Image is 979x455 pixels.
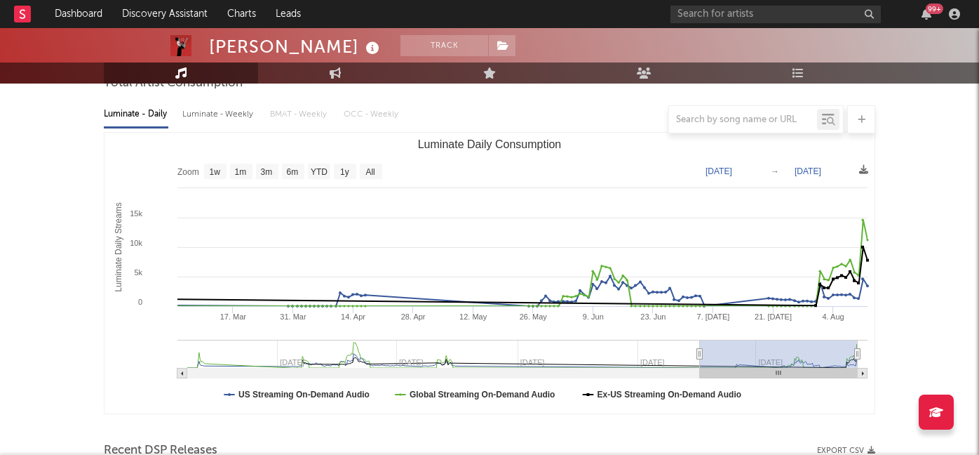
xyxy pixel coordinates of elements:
text: 4. Aug [823,312,844,321]
button: Track [400,35,488,56]
button: 99+ [921,8,931,20]
div: Luminate - Weekly [182,103,256,126]
text: Zoom [177,167,199,177]
text: 17. Mar [220,312,247,321]
text: Luminate Daily Streams [114,202,123,291]
text: 14. Apr [341,312,365,321]
div: 99 + [926,4,943,14]
text: 26. May [520,312,548,321]
text: 9. Jun [583,312,604,321]
text: 28. Apr [401,312,426,321]
input: Search by song name or URL [669,114,817,126]
text: US Streaming On-Demand Audio [238,390,370,400]
text: 0 [138,298,142,306]
text: 1w [210,167,221,177]
button: Export CSV [817,447,875,455]
span: Total Artist Consumption [104,75,243,92]
text: 1m [235,167,247,177]
text: 10k [130,239,142,247]
text: [DATE] [795,166,821,176]
text: 21. [DATE] [755,312,792,321]
text: 15k [130,209,142,218]
text: YTD [311,167,328,177]
text: 6m [287,167,299,177]
text: [DATE] [705,166,732,176]
text: 3m [261,167,273,177]
div: Luminate - Daily [104,103,168,126]
input: Search for artists [670,6,881,23]
svg: Luminate Daily Consumption [104,133,875,414]
text: 31. Mar [280,312,306,321]
text: → [771,166,779,176]
text: Luminate Daily Consumption [418,138,562,150]
text: Global Streaming On-Demand Audio [410,390,555,400]
text: All [365,167,374,177]
text: 1y [340,167,349,177]
text: 5k [134,268,142,277]
text: Ex-US Streaming On-Demand Audio [597,390,742,400]
text: 7. [DATE] [697,312,730,321]
text: 12. May [459,312,487,321]
div: [PERSON_NAME] [209,35,383,58]
text: 23. Jun [640,312,666,321]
